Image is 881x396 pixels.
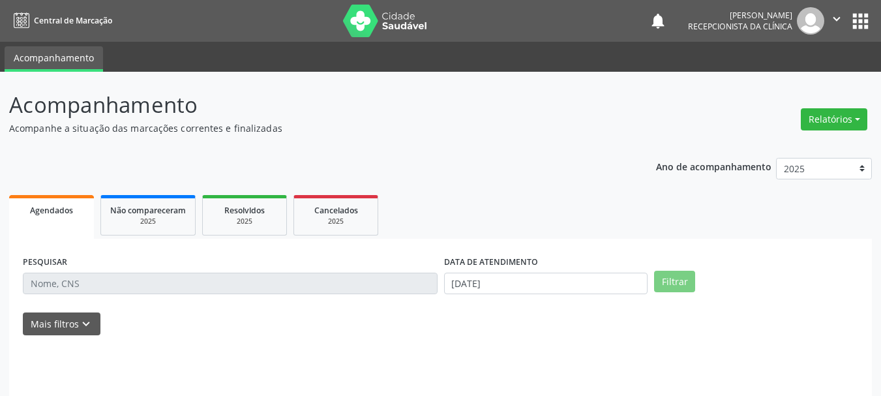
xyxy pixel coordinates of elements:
span: Resolvidos [224,205,265,216]
div: 2025 [303,217,368,226]
a: Central de Marcação [9,10,112,31]
a: Acompanhamento [5,46,103,72]
i:  [829,12,844,26]
input: Selecione um intervalo [444,273,648,295]
div: [PERSON_NAME] [688,10,792,21]
span: Não compareceram [110,205,186,216]
button: apps [849,10,872,33]
div: 2025 [110,217,186,226]
label: DATA DE ATENDIMENTO [444,252,538,273]
button: Filtrar [654,271,695,293]
input: Nome, CNS [23,273,438,295]
span: Recepcionista da clínica [688,21,792,32]
i: keyboard_arrow_down [79,317,93,331]
button:  [824,7,849,35]
p: Ano de acompanhamento [656,158,771,174]
div: 2025 [212,217,277,226]
button: notifications [649,12,667,30]
button: Relatórios [801,108,867,130]
span: Agendados [30,205,73,216]
label: PESQUISAR [23,252,67,273]
button: Mais filtroskeyboard_arrow_down [23,312,100,335]
span: Cancelados [314,205,358,216]
p: Acompanhe a situação das marcações correntes e finalizadas [9,121,613,135]
img: img [797,7,824,35]
span: Central de Marcação [34,15,112,26]
p: Acompanhamento [9,89,613,121]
